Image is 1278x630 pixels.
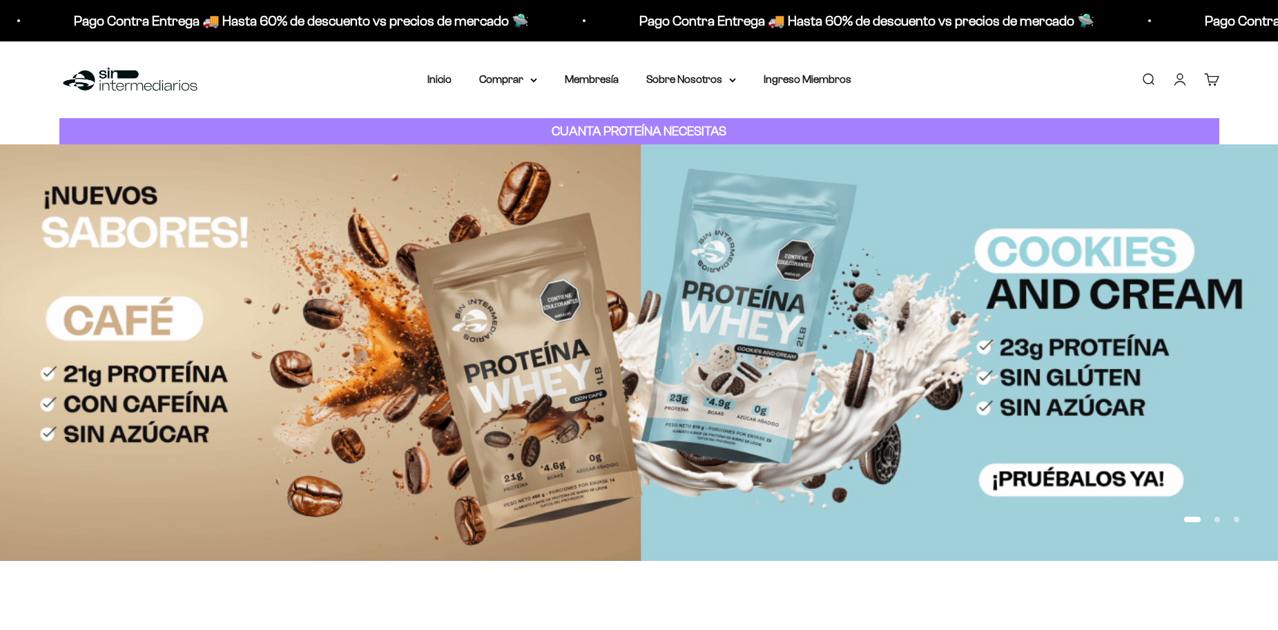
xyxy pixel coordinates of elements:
[764,73,851,85] a: Ingreso Miembros
[427,73,452,85] a: Inicio
[565,73,619,85] a: Membresía
[552,124,726,138] strong: CUANTA PROTEÍNA NECESITAS
[646,70,736,88] summary: Sobre Nosotros
[479,70,537,88] summary: Comprar
[559,10,1014,32] p: Pago Contra Entrega 🚚 Hasta 60% de descuento vs precios de mercado 🛸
